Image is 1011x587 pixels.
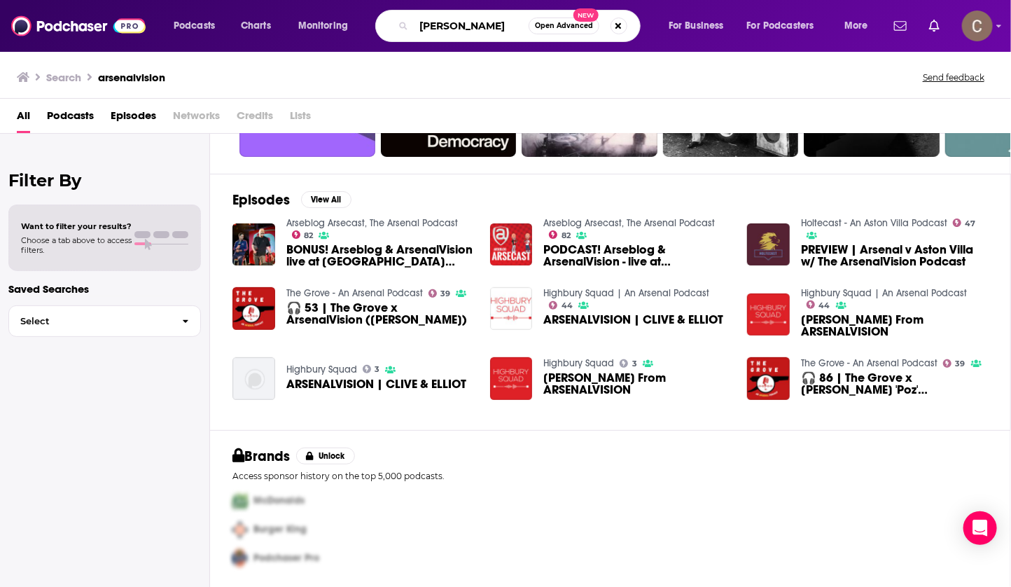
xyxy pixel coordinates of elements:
span: Want to filter your results? [21,221,132,231]
h3: arsenalvision [98,71,165,84]
span: 🎧 53 | The Grove x ArsenalVision ([PERSON_NAME]) [286,302,473,326]
img: First Pro Logo [227,487,253,516]
span: 44 [819,303,830,309]
span: Lists [290,104,311,133]
button: Show profile menu [962,11,993,41]
a: The Grove - An Arsenal Podcast [801,357,937,369]
a: ELLIOT From ARSENALVISION [801,314,988,338]
img: BONUS! Arseblog & ArsenalVision live at Union Chapel 2025 [232,223,275,266]
a: Arseblog Arsecast, The Arsenal Podcast [286,217,458,229]
button: Select [8,305,201,337]
img: User Profile [962,11,993,41]
p: Access sponsor history on the top 5,000 podcasts. [232,471,988,481]
a: Charts [232,15,279,37]
a: PREVIEW | Arsenal v Aston Villa w/ The ArsenalVision Podcast [801,244,988,268]
img: ELLIOT From ARSENALVISION [747,293,790,336]
a: Podcasts [47,104,94,133]
input: Search podcasts, credits, & more... [414,15,529,37]
span: McDonalds [253,495,305,507]
span: PODCAST! Arseblog & ArsenalVision - live at [GEOGRAPHIC_DATA] 2024 [543,244,730,268]
a: 39 [428,289,451,298]
img: ARSENALVISION | CLIVE & ELLIOT [490,287,533,330]
a: 82 [549,230,571,239]
span: 47 [965,221,976,227]
a: 3 [363,365,380,373]
a: Episodes [111,104,156,133]
span: 39 [956,361,965,367]
a: Highbury Squad [543,357,614,369]
a: ARSENALVISION | CLIVE & ELLIOT [286,378,466,390]
span: Open Advanced [535,22,593,29]
span: 82 [304,233,313,239]
a: ARSENALVISION | CLIVE & ELLIOT [232,357,275,400]
span: Logged in as clay.bolton [962,11,993,41]
a: 44 [807,301,830,309]
span: Monitoring [298,16,348,36]
a: Highbury Squad | An Arsenal Podcast [801,287,967,299]
a: 47 [953,219,976,227]
a: BONUS! Arseblog & ArsenalVision live at Union Chapel 2025 [286,244,473,268]
a: 39 [943,359,965,368]
span: 3 [375,366,379,373]
span: Burger King [253,524,307,536]
a: 44 [549,301,573,310]
div: Search podcasts, credits, & more... [389,10,654,42]
button: open menu [288,15,366,37]
a: 3 [620,359,637,368]
a: ELLIOT From ARSENALVISION [543,372,730,396]
span: New [573,8,599,22]
a: 🎧 53 | The Grove x ArsenalVision (Elliot) [232,287,275,330]
h2: Brands [232,448,291,465]
a: All [17,104,30,133]
img: PREVIEW | Arsenal v Aston Villa w/ The ArsenalVision Podcast [747,223,790,266]
div: Open Intercom Messenger [963,511,997,545]
h3: Search [46,71,81,84]
span: More [844,16,868,36]
button: Send feedback [919,71,989,83]
span: BONUS! Arseblog & ArsenalVision live at [GEOGRAPHIC_DATA] 2025 [286,244,473,268]
button: Unlock [296,448,356,464]
img: Podchaser - Follow, Share and Rate Podcasts [11,13,146,39]
span: [PERSON_NAME] From ARSENALVISION [543,372,730,396]
a: EpisodesView All [232,191,351,209]
img: 🎧 86 | The Grove x Paul 'Poz' Cassidy (ArsenalVision) [747,357,790,400]
span: 44 [562,303,573,309]
button: open menu [835,15,886,37]
img: ELLIOT From ARSENALVISION [490,357,533,400]
span: Choose a tab above to access filters. [21,235,132,255]
button: open menu [164,15,233,37]
span: 🎧 86 | The Grove x [PERSON_NAME] 'Poz' [PERSON_NAME] (ArsenalVision) [801,372,988,396]
img: Third Pro Logo [227,544,253,573]
button: open menu [738,15,835,37]
span: Podchaser Pro [253,553,319,565]
button: View All [301,191,351,208]
a: ARSENALVISION | CLIVE & ELLIOT [543,314,723,326]
a: Show notifications dropdown [888,14,912,38]
span: [PERSON_NAME] From ARSENALVISION [801,314,988,338]
p: Saved Searches [8,282,201,296]
span: Networks [173,104,220,133]
a: Highbury Squad | An Arsenal Podcast [543,287,709,299]
a: Highbury Squad [286,364,357,375]
button: open menu [659,15,741,37]
img: Second Pro Logo [227,516,253,544]
span: For Podcasters [747,16,814,36]
h2: Filter By [8,170,201,191]
span: Select [9,317,171,326]
a: Holtecast - An Aston Villa Podcast [801,217,947,229]
span: 3 [632,361,637,367]
a: 🎧 53 | The Grove x ArsenalVision (Elliot) [286,302,473,326]
span: Credits [237,104,273,133]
